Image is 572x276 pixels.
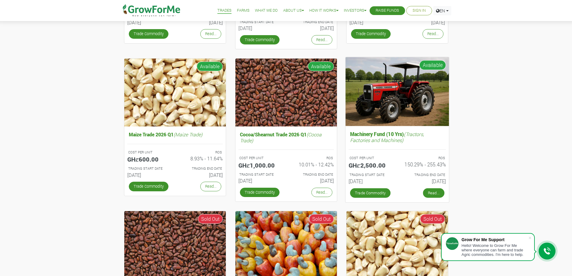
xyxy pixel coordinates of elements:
h6: [DATE] [291,178,334,183]
a: Read... [311,188,332,197]
i: (Tractors, Factories and Machines) [350,131,424,143]
img: growforme image [124,59,226,127]
h5: Maize Trade 2026 Q1 [127,130,223,139]
a: Trade Commodity [129,29,168,38]
a: Read... [423,188,444,198]
h5: Machinery Fund (10 Yrs) [348,130,446,144]
p: Estimated Trading End Date [180,166,222,171]
span: Available [419,60,446,70]
a: Read... [200,182,221,191]
span: Sold Out [420,214,445,224]
div: Grow For Me Support [462,237,528,242]
a: Trade Commodity [351,29,391,38]
p: COST PER UNIT [128,150,170,155]
span: Available [197,62,223,71]
i: (Maize Trade) [174,131,202,138]
img: growforme image [235,59,337,127]
h5: Cocoa/Shearnut Trade 2026 Q1 [238,130,334,144]
p: ROS [403,156,445,161]
span: Sold Out [309,214,334,224]
p: Estimated Trading Start Date [349,172,392,177]
h5: GHȼ1,000.00 [238,162,282,169]
h6: [DATE] [180,20,223,25]
h6: [DATE] [291,25,334,31]
a: Read... [422,29,443,38]
a: Trade Commodity [240,188,280,197]
a: What We Do [255,8,278,14]
p: Estimated Trading Start Date [239,172,281,177]
h6: [DATE] [238,25,282,31]
img: growforme image [345,57,449,126]
a: Read... [200,29,221,38]
h6: 10.01% - 12.42% [291,162,334,167]
a: Machinery Fund (10 Yrs)(Tractors, Factories and Machines) COST PER UNIT GHȼ2,500.00 ROS 150.29% -... [348,130,446,187]
p: COST PER UNIT [349,156,392,161]
a: About Us [283,8,304,14]
p: Estimated Trading Start Date [239,20,281,25]
a: Farms [237,8,250,14]
p: Estimated Trading End Date [292,172,333,177]
p: COST PER UNIT [239,156,281,161]
a: Raise Funds [376,8,399,14]
a: Trade Commodity [350,188,390,198]
h6: [DATE] [348,178,392,184]
span: Available [308,62,334,71]
h6: [DATE] [127,20,171,25]
a: Investors [344,8,366,14]
h6: [DATE] [238,178,282,183]
h6: [DATE] [402,178,446,184]
p: ROS [180,150,222,155]
a: Trades [217,8,232,14]
div: Hello! Welcome to Grow For Me where everyone can farm and trade Agric commodities. I'm here to help. [462,243,528,257]
p: Estimated Trading Start Date [128,166,170,171]
a: Trade Commodity [129,182,168,191]
h6: 8.93% - 11.64% [180,156,223,161]
span: Sold Out [198,214,223,224]
a: Sign In [413,8,426,14]
i: (Cocoa Trade) [240,131,322,143]
a: EN [433,6,451,15]
a: Maize Trade 2026 Q1(Maize Trade) COST PER UNIT GHȼ600.00 ROS 8.93% - 11.64% TRADING START DATE [D... [127,130,223,180]
h6: [DATE] [350,20,393,25]
p: Estimated Trading End Date [403,172,445,177]
a: Cocoa/Shearnut Trade 2026 Q1(Cocoa Trade) COST PER UNIT GHȼ1,000.00 ROS 10.01% - 12.42% TRADING S... [238,130,334,186]
p: Estimated Trading End Date [292,20,333,25]
p: ROS [292,156,333,161]
a: Read... [311,35,332,44]
h6: [DATE] [402,20,445,25]
h6: [DATE] [127,172,171,178]
h5: GHȼ600.00 [127,156,171,163]
a: How it Works [309,8,338,14]
h6: [DATE] [180,172,223,178]
h5: GHȼ2,500.00 [348,162,392,169]
h6: 150.29% - 255.43% [402,162,446,168]
a: Trade Commodity [240,35,280,44]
